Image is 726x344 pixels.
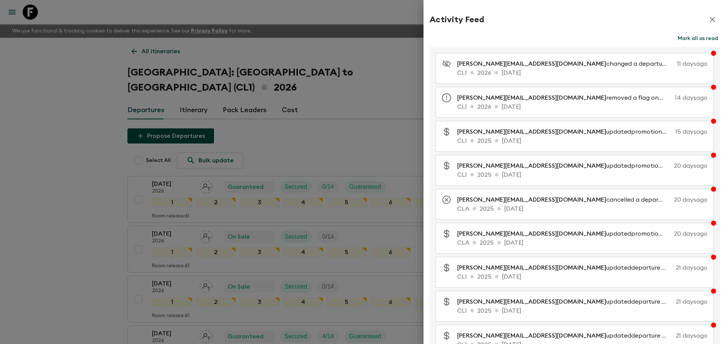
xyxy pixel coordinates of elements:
p: CL1 2026 [DATE] [457,102,707,111]
p: CL1 2025 [DATE] [457,272,707,281]
span: [PERSON_NAME][EMAIL_ADDRESS][DOMAIN_NAME] [457,61,606,67]
span: [PERSON_NAME][EMAIL_ADDRESS][DOMAIN_NAME] [457,299,606,305]
span: [PERSON_NAME][EMAIL_ADDRESS][DOMAIN_NAME] [457,95,606,101]
p: updated promotional discounts [457,229,671,238]
p: 21 days ago [676,263,707,272]
p: 20 days ago [674,229,707,238]
p: updated departure prices [457,297,673,306]
span: [PERSON_NAME][EMAIL_ADDRESS][DOMAIN_NAME] [457,231,606,237]
span: [PERSON_NAME][EMAIL_ADDRESS][DOMAIN_NAME] [457,163,606,169]
p: CLA 2025 [DATE] [457,204,707,213]
h2: Activity Feed [430,15,484,25]
p: 21 days ago [676,297,707,306]
p: updated promotional discounts [457,161,671,170]
p: updated promotional discounts [457,127,672,136]
p: 21 days ago [676,331,707,340]
p: 20 days ago [674,161,707,170]
span: [PERSON_NAME][EMAIL_ADDRESS][DOMAIN_NAME] [457,197,606,203]
p: 15 days ago [675,127,707,136]
p: CLA 2025 [DATE] [457,238,707,247]
p: cancelled a departure [457,195,671,204]
p: 11 days ago [677,59,707,68]
button: Mark all as read [676,33,720,44]
p: 20 days ago [674,195,707,204]
p: CL1 2025 [DATE] [457,170,707,179]
p: CL1 2025 [DATE] [457,136,707,145]
p: 14 days ago [675,93,707,102]
p: CL1 2026 [DATE] [457,68,707,77]
p: updated departure prices [457,263,673,272]
span: [PERSON_NAME][EMAIL_ADDRESS][DOMAIN_NAME] [457,129,606,135]
span: [PERSON_NAME][EMAIL_ADDRESS][DOMAIN_NAME] [457,333,606,339]
p: changed a departure visibility to draft [457,59,674,68]
p: updated departure prices [457,331,673,340]
span: [PERSON_NAME][EMAIL_ADDRESS][DOMAIN_NAME] [457,265,606,271]
p: removed a flag on [457,93,672,102]
p: CL1 2025 [DATE] [457,306,707,315]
